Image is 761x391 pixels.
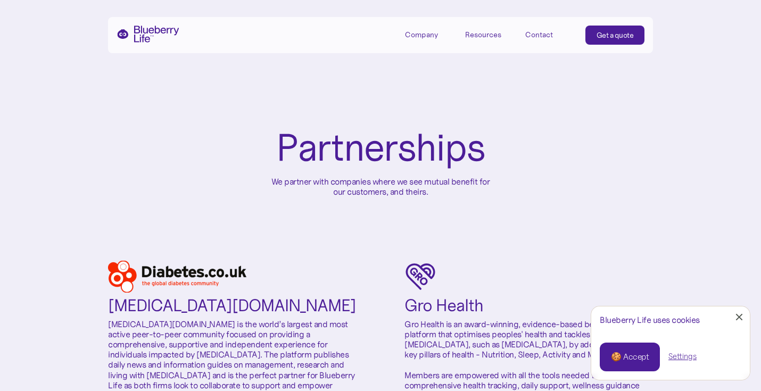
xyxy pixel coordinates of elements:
[600,315,741,325] div: Blueberry Life uses cookies
[276,128,485,168] h1: Partnerships
[600,343,660,371] a: 🍪 Accept
[525,30,553,39] div: Contact
[668,351,697,362] a: Settings
[405,30,438,39] div: Company
[117,26,179,43] a: home
[729,306,750,328] a: Close Cookie Popup
[611,351,649,363] div: 🍪 Accept
[465,26,513,43] div: Resources
[585,26,645,45] a: Get a quote
[405,26,453,43] div: Company
[108,297,356,315] h2: [MEDICAL_DATA][DOMAIN_NAME]
[404,297,483,315] h2: Gro Health
[739,317,740,318] div: Close Cookie Popup
[269,177,492,197] p: We partner with companies where we see mutual benefit for our customers, and theirs.
[525,26,573,43] a: Contact
[597,30,634,40] div: Get a quote
[465,30,501,39] div: Resources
